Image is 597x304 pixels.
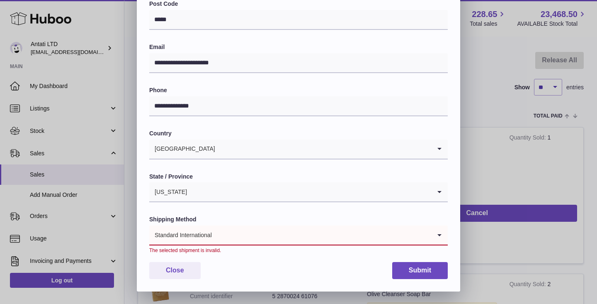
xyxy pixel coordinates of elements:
input: Search for option [212,226,431,245]
button: Submit [392,262,448,279]
div: Search for option [149,226,448,245]
div: The selected shipment is invalid. [149,247,448,254]
span: Standard International [149,226,212,245]
label: State / Province [149,173,448,181]
label: Country [149,130,448,137]
span: [US_STATE] [149,182,187,201]
input: Search for option [187,182,431,201]
input: Search for option [216,140,431,159]
label: Phone [149,86,448,94]
div: Search for option [149,182,448,202]
label: Email [149,43,448,51]
label: Shipping Method [149,216,448,223]
span: [GEOGRAPHIC_DATA] [149,140,216,159]
div: Search for option [149,140,448,159]
button: Close [149,262,201,279]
